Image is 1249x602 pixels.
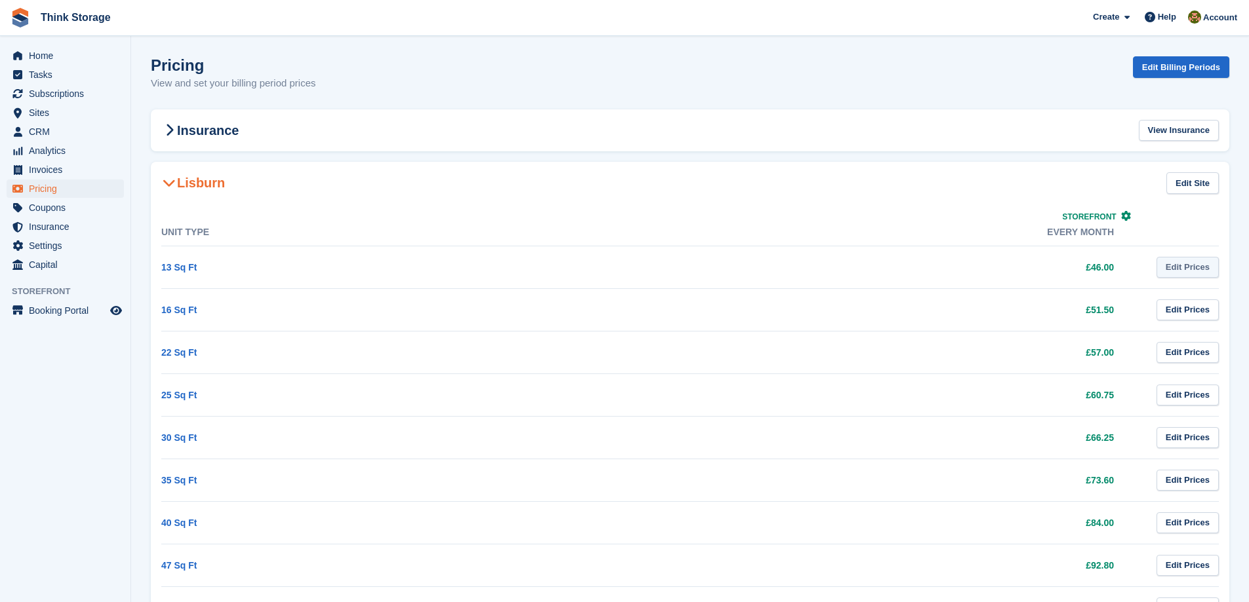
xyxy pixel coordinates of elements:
[108,303,124,318] a: Preview store
[10,8,30,28] img: stora-icon-8386f47178a22dfd0bd8f6a31ec36ba5ce8667c1dd55bd0f319d3a0aa187defe.svg
[29,198,108,217] span: Coupons
[7,160,124,179] a: menu
[7,47,124,65] a: menu
[151,76,316,91] p: View and set your billing period prices
[1133,56,1229,78] a: Edit Billing Periods
[161,390,197,400] a: 25 Sq Ft
[651,219,1141,246] th: Every month
[7,103,124,122] a: menu
[1062,212,1131,221] a: Storefront
[161,347,197,358] a: 22 Sq Ft
[29,85,108,103] span: Subscriptions
[1157,257,1219,278] a: Edit Prices
[651,288,1141,331] td: £51.50
[161,305,197,315] a: 16 Sq Ft
[161,219,651,246] th: Unit Type
[7,217,124,236] a: menu
[1158,10,1176,24] span: Help
[1188,10,1201,24] img: Gavin Mackie
[7,141,124,160] a: menu
[29,217,108,236] span: Insurance
[7,66,124,84] a: menu
[1093,10,1119,24] span: Create
[161,122,239,138] h2: Insurance
[29,255,108,274] span: Capital
[29,122,108,141] span: CRM
[1139,120,1219,141] a: View Insurance
[7,236,124,255] a: menu
[7,122,124,141] a: menu
[161,560,197,571] a: 47 Sq Ft
[161,262,197,273] a: 13 Sq Ft
[7,301,124,320] a: menu
[151,56,316,74] h1: Pricing
[29,301,108,320] span: Booking Portal
[7,85,124,103] a: menu
[7,179,124,198] a: menu
[161,475,197,485] a: 35 Sq Ft
[651,501,1141,544] td: £84.00
[161,517,197,528] a: 40 Sq Ft
[161,432,197,443] a: 30 Sq Ft
[1062,212,1116,221] span: Storefront
[7,255,124,274] a: menu
[651,544,1141,586] td: £92.80
[29,47,108,65] span: Home
[29,141,108,160] span: Analytics
[1157,342,1219,364] a: Edit Prices
[29,179,108,198] span: Pricing
[651,459,1141,501] td: £73.60
[651,246,1141,288] td: £46.00
[12,285,130,298] span: Storefront
[1157,385,1219,406] a: Edit Prices
[29,160,108,179] span: Invoices
[1157,299,1219,321] a: Edit Prices
[1157,470,1219,491] a: Edit Prices
[651,331,1141,373] td: £57.00
[651,373,1141,416] td: £60.75
[7,198,124,217] a: menu
[1166,172,1219,194] a: Edit Site
[29,66,108,84] span: Tasks
[1157,427,1219,449] a: Edit Prices
[1203,11,1237,24] span: Account
[35,7,116,28] a: Think Storage
[29,236,108,255] span: Settings
[29,103,108,122] span: Sites
[161,175,225,191] h2: Lisburn
[1157,555,1219,576] a: Edit Prices
[1157,512,1219,534] a: Edit Prices
[651,416,1141,459] td: £66.25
